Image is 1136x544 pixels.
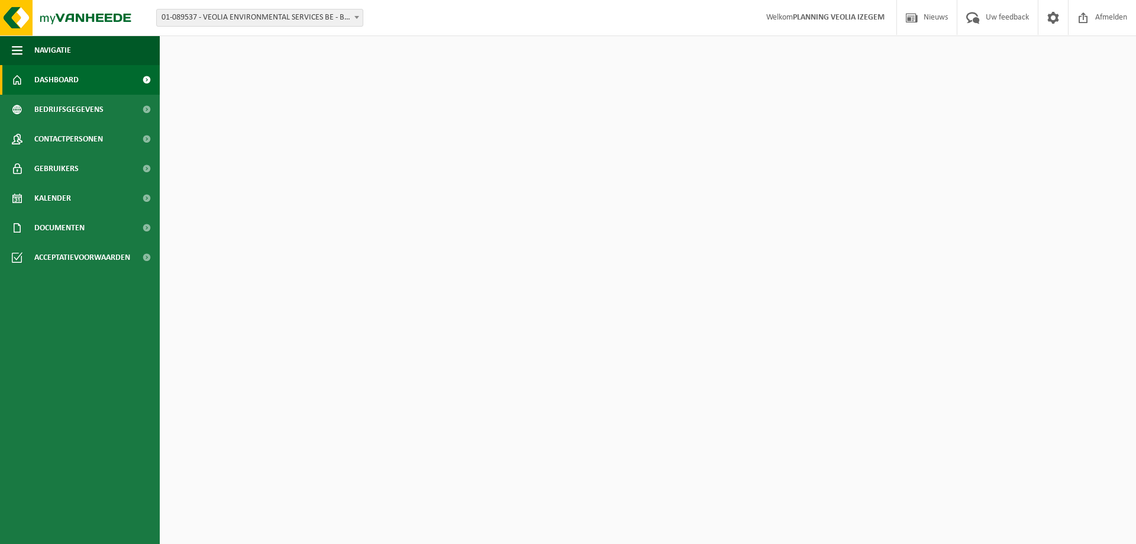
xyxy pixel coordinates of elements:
[157,9,363,26] span: 01-089537 - VEOLIA ENVIRONMENTAL SERVICES BE - BEERSE
[156,9,363,27] span: 01-089537 - VEOLIA ENVIRONMENTAL SERVICES BE - BEERSE
[34,243,130,272] span: Acceptatievoorwaarden
[34,36,71,65] span: Navigatie
[34,124,103,154] span: Contactpersonen
[34,154,79,184] span: Gebruikers
[34,213,85,243] span: Documenten
[34,95,104,124] span: Bedrijfsgegevens
[34,65,79,95] span: Dashboard
[793,13,885,22] strong: PLANNING VEOLIA IZEGEM
[34,184,71,213] span: Kalender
